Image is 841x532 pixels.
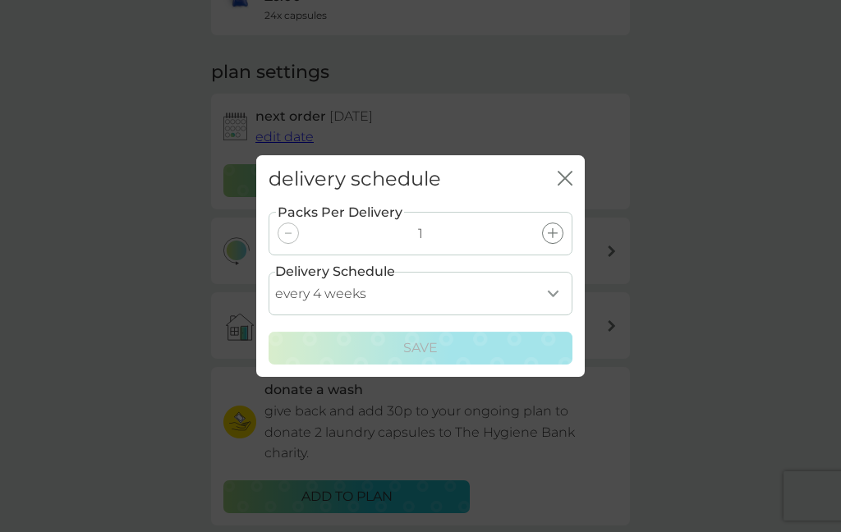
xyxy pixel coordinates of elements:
[275,261,395,282] label: Delivery Schedule
[269,332,572,365] button: Save
[269,167,441,191] h2: delivery schedule
[418,223,423,245] p: 1
[276,202,404,223] label: Packs Per Delivery
[403,337,438,359] p: Save
[558,171,572,188] button: close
